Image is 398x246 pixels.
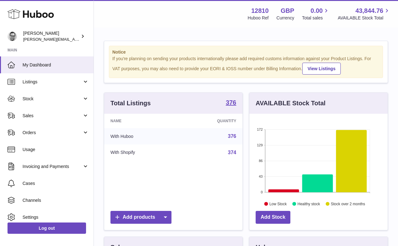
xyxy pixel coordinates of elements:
[23,147,89,153] span: Usage
[355,7,383,15] span: 43,844.76
[179,114,242,128] th: Quantity
[277,15,294,21] div: Currency
[302,15,330,21] span: Total sales
[259,175,263,178] text: 43
[248,15,269,21] div: Huboo Ref
[302,63,341,75] a: View Listings
[256,211,290,224] a: Add Stock
[8,222,86,234] a: Log out
[23,197,89,203] span: Channels
[110,211,171,224] a: Add products
[23,62,89,68] span: My Dashboard
[23,181,89,186] span: Cases
[338,7,390,21] a: 43,844.76 AVAILABLE Stock Total
[23,79,82,85] span: Listings
[104,128,179,144] td: With Huboo
[226,99,236,106] strong: 376
[112,49,380,55] strong: Notice
[331,202,365,206] text: Stock over 2 months
[259,159,263,163] text: 86
[23,214,89,220] span: Settings
[228,150,236,155] a: 374
[23,113,82,119] span: Sales
[251,7,269,15] strong: 12810
[110,99,151,107] h3: Total Listings
[104,144,179,161] td: With Shopify
[281,7,294,15] strong: GBP
[8,32,17,41] img: alex@digidistiller.com
[256,99,325,107] h3: AVAILABLE Stock Total
[228,133,236,139] a: 376
[338,15,390,21] span: AVAILABLE Stock Total
[302,7,330,21] a: 0.00 Total sales
[226,99,236,107] a: 376
[261,190,263,194] text: 0
[23,96,82,102] span: Stock
[23,37,125,42] span: [PERSON_NAME][EMAIL_ADDRESS][DOMAIN_NAME]
[23,164,82,170] span: Invoicing and Payments
[104,114,179,128] th: Name
[23,130,82,136] span: Orders
[298,202,320,206] text: Healthy stock
[269,202,287,206] text: Low Stock
[311,7,323,15] span: 0.00
[23,30,79,42] div: [PERSON_NAME]
[257,128,263,131] text: 172
[112,56,380,75] div: If you're planning on sending your products internationally please add required customs informati...
[257,143,263,147] text: 129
